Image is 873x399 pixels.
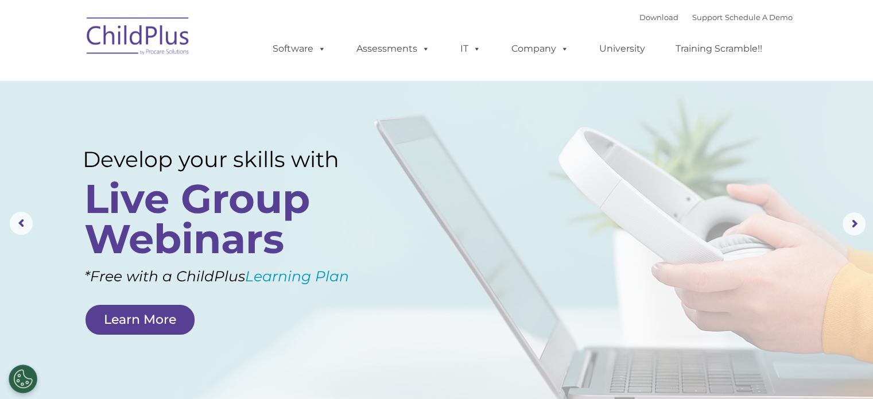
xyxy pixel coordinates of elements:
a: Assessments [345,37,441,60]
img: ChildPlus by Procare Solutions [81,9,196,67]
button: Cookies Settings [9,365,37,393]
a: Software [261,37,337,60]
rs-layer: *Free with a ChildPlus [84,264,393,289]
a: Training Scramble!! [664,37,774,60]
a: Learning Plan [245,268,349,285]
span: Last name [160,76,195,84]
a: University [588,37,657,60]
rs-layer: Live Group Webinars [84,179,368,259]
a: Company [500,37,580,60]
span: Phone number [160,123,208,131]
a: Download [639,13,678,22]
font: | [639,13,793,22]
rs-layer: Develop your skills with [83,146,371,172]
a: Support [692,13,723,22]
a: Schedule A Demo [725,13,793,22]
a: Learn More [86,305,195,335]
a: IT [449,37,492,60]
